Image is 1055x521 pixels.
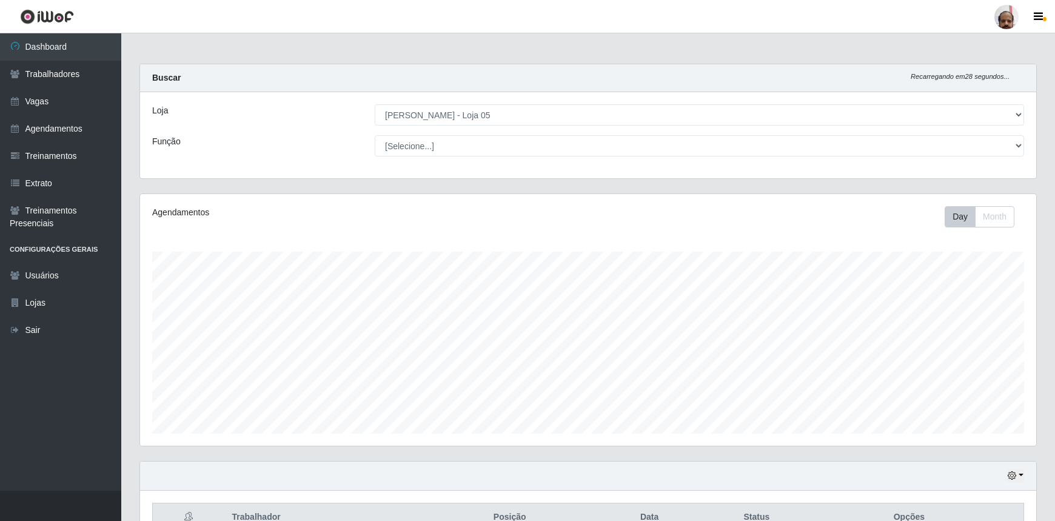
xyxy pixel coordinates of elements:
button: Day [945,206,976,227]
button: Month [975,206,1014,227]
div: Agendamentos [152,206,505,219]
div: Toolbar with button groups [945,206,1024,227]
label: Loja [152,104,168,117]
i: Recarregando em 28 segundos... [911,73,1010,80]
strong: Buscar [152,73,181,82]
div: First group [945,206,1014,227]
img: CoreUI Logo [20,9,74,24]
label: Função [152,135,181,148]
